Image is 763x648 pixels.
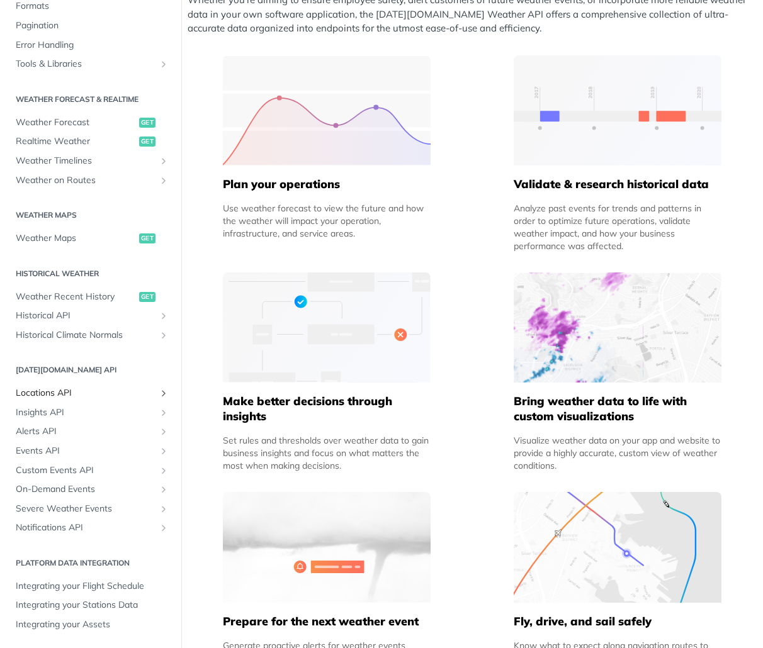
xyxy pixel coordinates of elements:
[16,155,155,167] span: Weather Timelines
[16,406,155,419] span: Insights API
[223,492,431,602] img: 2c0a313-group-496-12x.svg
[16,522,155,534] span: Notifications API
[9,480,172,499] a: On-Demand EventsShow subpages for On-Demand Events
[16,232,136,245] span: Weather Maps
[514,434,721,472] div: Visualize weather data on your app and website to provide a highly accurate, custom view of weath...
[9,518,172,537] a: Notifications APIShow subpages for Notifications API
[9,171,172,190] a: Weather on RoutesShow subpages for Weather on Routes
[16,58,155,70] span: Tools & Libraries
[16,503,155,515] span: Severe Weather Events
[9,577,172,596] a: Integrating your Flight Schedule
[16,425,155,438] span: Alerts API
[9,557,172,569] h2: Platform DATA integration
[9,422,172,441] a: Alerts APIShow subpages for Alerts API
[159,446,169,456] button: Show subpages for Events API
[16,291,136,303] span: Weather Recent History
[9,94,172,105] h2: Weather Forecast & realtime
[9,288,172,306] a: Weather Recent Historyget
[223,177,431,192] h5: Plan your operations
[514,394,721,424] h5: Bring weather data to life with custom visualizations
[9,209,172,221] h2: Weather Maps
[514,272,721,383] img: 4463876-group-4982x.svg
[159,176,169,186] button: Show subpages for Weather on Routes
[514,177,721,192] h5: Validate & research historical data
[16,20,169,32] span: Pagination
[9,500,172,518] a: Severe Weather EventsShow subpages for Severe Weather Events
[16,174,155,187] span: Weather on Routes
[159,311,169,321] button: Show subpages for Historical API
[16,580,169,593] span: Integrating your Flight Schedule
[514,55,721,165] img: 13d7ca0-group-496-2.svg
[139,118,155,128] span: get
[9,442,172,461] a: Events APIShow subpages for Events API
[16,116,136,129] span: Weather Forecast
[514,202,721,252] div: Analyze past events for trends and patterns in order to optimize future operations, validate weat...
[16,483,155,496] span: On-Demand Events
[159,427,169,437] button: Show subpages for Alerts API
[16,310,155,322] span: Historical API
[16,445,155,457] span: Events API
[139,292,155,302] span: get
[9,152,172,170] a: Weather TimelinesShow subpages for Weather Timelines
[223,55,431,165] img: 39565e8-group-4962x.svg
[223,394,431,424] h5: Make better decisions through insights
[9,306,172,325] a: Historical APIShow subpages for Historical API
[159,408,169,418] button: Show subpages for Insights API
[223,202,431,240] div: Use weather forecast to view the future and how the weather will impact your operation, infrastru...
[9,229,172,248] a: Weather Mapsget
[159,504,169,514] button: Show subpages for Severe Weather Events
[223,614,431,629] h5: Prepare for the next weather event
[9,113,172,132] a: Weather Forecastget
[9,132,172,151] a: Realtime Weatherget
[159,330,169,340] button: Show subpages for Historical Climate Normals
[16,387,155,399] span: Locations API
[139,137,155,147] span: get
[16,39,169,52] span: Error Handling
[9,384,172,403] a: Locations APIShow subpages for Locations API
[139,233,155,243] span: get
[223,434,431,472] div: Set rules and thresholds over weather data to gain business insights and focus on what matters th...
[223,272,431,383] img: a22d113-group-496-32x.svg
[9,268,172,279] h2: Historical Weather
[159,484,169,494] button: Show subpages for On-Demand Events
[9,36,172,55] a: Error Handling
[16,464,155,477] span: Custom Events API
[9,326,172,345] a: Historical Climate NormalsShow subpages for Historical Climate Normals
[9,596,172,615] a: Integrating your Stations Data
[16,618,169,631] span: Integrating your Assets
[16,135,136,148] span: Realtime Weather
[16,599,169,612] span: Integrating your Stations Data
[9,364,172,376] h2: [DATE][DOMAIN_NAME] API
[16,329,155,342] span: Historical Climate Normals
[9,461,172,480] a: Custom Events APIShow subpages for Custom Events API
[9,55,172,74] a: Tools & LibrariesShow subpages for Tools & Libraries
[9,16,172,35] a: Pagination
[9,615,172,634] a: Integrating your Assets
[514,492,721,602] img: 994b3d6-mask-group-32x.svg
[159,156,169,166] button: Show subpages for Weather Timelines
[514,614,721,629] h5: Fly, drive, and sail safely
[159,388,169,398] button: Show subpages for Locations API
[159,523,169,533] button: Show subpages for Notifications API
[159,466,169,476] button: Show subpages for Custom Events API
[9,403,172,422] a: Insights APIShow subpages for Insights API
[159,59,169,69] button: Show subpages for Tools & Libraries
